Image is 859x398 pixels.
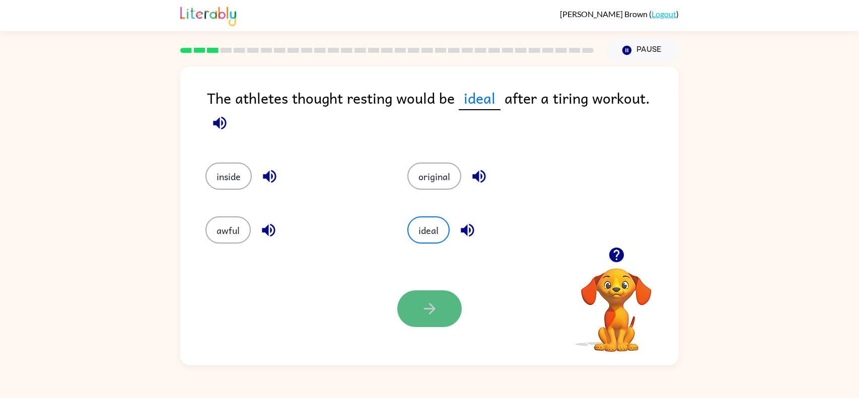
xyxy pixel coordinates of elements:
button: awful [205,216,251,244]
button: inside [205,163,252,190]
video: Your browser must support playing .mp4 files to use Literably. Please try using another browser. [566,253,667,353]
span: ideal [459,87,500,110]
span: [PERSON_NAME] Brown [560,9,649,19]
div: ( ) [560,9,679,19]
div: The athletes thought resting would be after a tiring workout. [207,87,679,142]
button: ideal [407,216,450,244]
img: Literably [180,4,236,26]
button: original [407,163,461,190]
a: Logout [652,9,676,19]
button: Pause [606,39,679,62]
